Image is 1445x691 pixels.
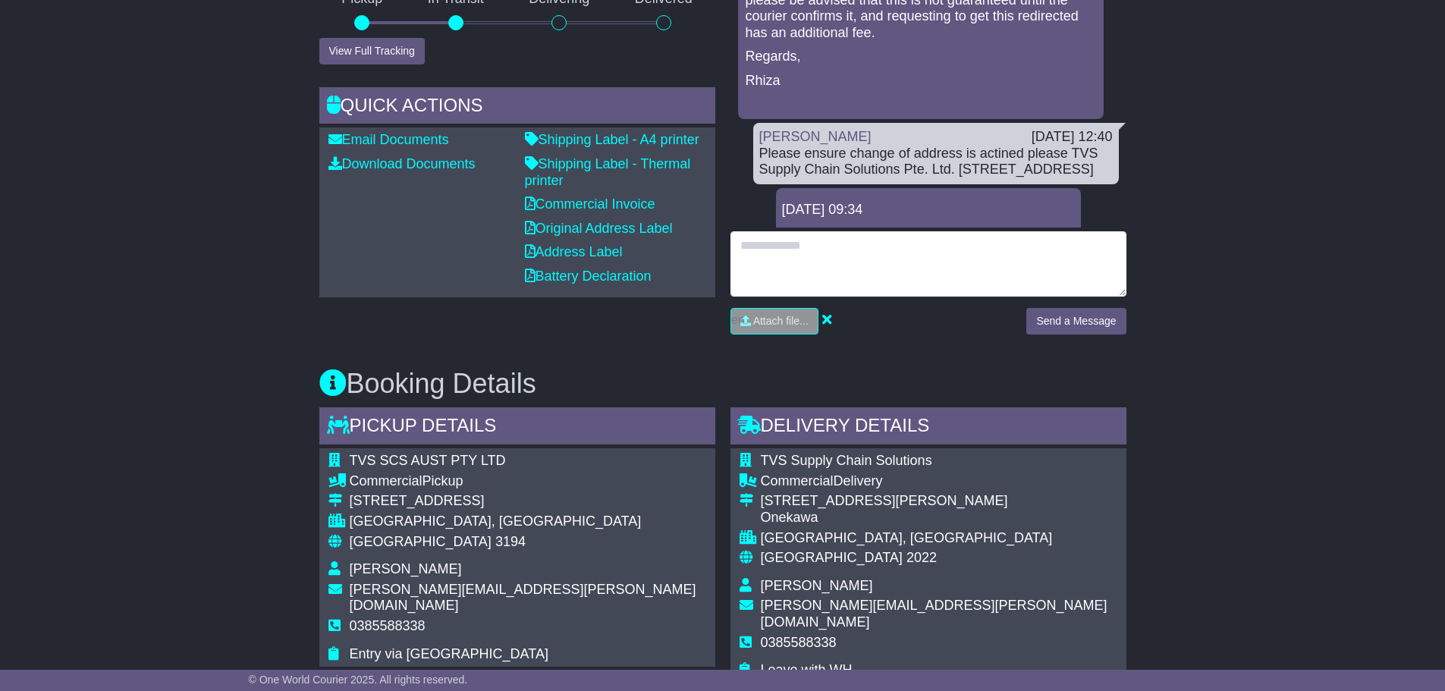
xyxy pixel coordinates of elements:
[319,38,425,64] button: View Full Tracking
[1032,129,1113,146] div: [DATE] 12:40
[525,269,652,284] a: Battery Declaration
[525,244,623,259] a: Address Label
[319,407,715,448] div: Pickup Details
[350,493,706,510] div: [STREET_ADDRESS]
[761,530,1117,547] div: [GEOGRAPHIC_DATA], [GEOGRAPHIC_DATA]
[525,221,673,236] a: Original Address Label
[761,493,1117,510] div: [STREET_ADDRESS][PERSON_NAME]
[782,202,1075,218] div: [DATE] 09:34
[761,635,837,650] span: 0385588338
[319,87,715,128] div: Quick Actions
[525,196,655,212] a: Commercial Invoice
[730,407,1126,448] div: Delivery Details
[350,618,426,633] span: 0385588338
[350,534,492,549] span: [GEOGRAPHIC_DATA]
[249,674,468,686] span: © One World Courier 2025. All rights reserved.
[906,550,937,565] span: 2022
[761,473,1117,490] div: Delivery
[761,473,834,488] span: Commercial
[784,225,1073,291] p: UPS has acknowledged receving the importer's tax code and currently coordinating with the team in...
[350,514,706,530] div: [GEOGRAPHIC_DATA], [GEOGRAPHIC_DATA]
[759,146,1113,178] div: Please ensure change of address is actined please TVS Supply Chain Solutions Pte. Ltd. [STREET_AD...
[746,73,1096,90] p: Rhiza
[350,473,706,490] div: Pickup
[761,598,1107,630] span: [PERSON_NAME][EMAIL_ADDRESS][PERSON_NAME][DOMAIN_NAME]
[759,129,872,144] a: [PERSON_NAME]
[761,578,873,593] span: [PERSON_NAME]
[525,156,691,188] a: Shipping Label - Thermal printer
[761,662,853,677] span: Leave with WH
[746,49,1096,65] p: Regards,
[350,582,696,614] span: [PERSON_NAME][EMAIL_ADDRESS][PERSON_NAME][DOMAIN_NAME]
[319,369,1126,399] h3: Booking Details
[761,510,1117,526] div: Onekawa
[328,132,449,147] a: Email Documents
[328,156,476,171] a: Download Documents
[350,646,548,661] span: Entry via [GEOGRAPHIC_DATA]
[1026,308,1126,335] button: Send a Message
[761,550,903,565] span: [GEOGRAPHIC_DATA]
[350,473,423,488] span: Commercial
[350,561,462,576] span: [PERSON_NAME]
[525,132,699,147] a: Shipping Label - A4 printer
[495,534,526,549] span: 3194
[761,453,932,468] span: TVS Supply Chain Solutions
[350,453,506,468] span: TVS SCS AUST PTY LTD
